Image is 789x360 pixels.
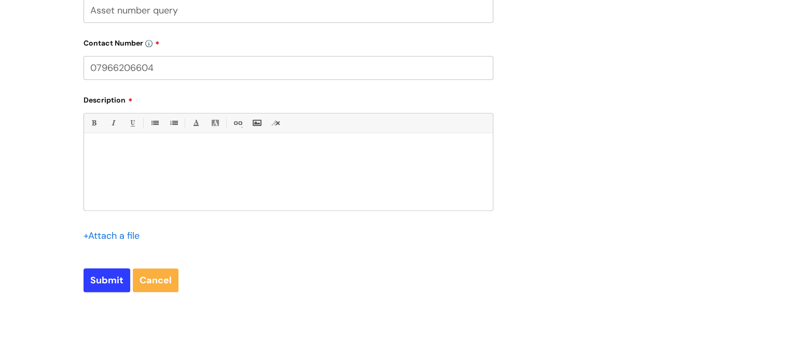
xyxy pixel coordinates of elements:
a: Font Color [189,117,202,129]
a: Cancel [133,268,178,292]
a: Remove formatting (Ctrl-\) [269,117,282,129]
a: Bold (Ctrl-B) [87,117,100,129]
a: • Unordered List (Ctrl-Shift-7) [148,117,161,129]
span: + [84,229,88,242]
a: Underline(Ctrl-U) [126,117,139,129]
a: Insert Image... [250,117,263,129]
div: Attach a file [84,227,146,244]
a: Italic (Ctrl-I) [106,117,119,129]
img: info-icon.svg [145,40,153,47]
a: 1. Ordered List (Ctrl-Shift-8) [167,117,180,129]
label: Description [84,92,493,105]
input: Submit [84,268,130,292]
label: Contact Number [84,35,493,48]
a: Back Color [209,117,222,129]
a: Link [231,117,244,129]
